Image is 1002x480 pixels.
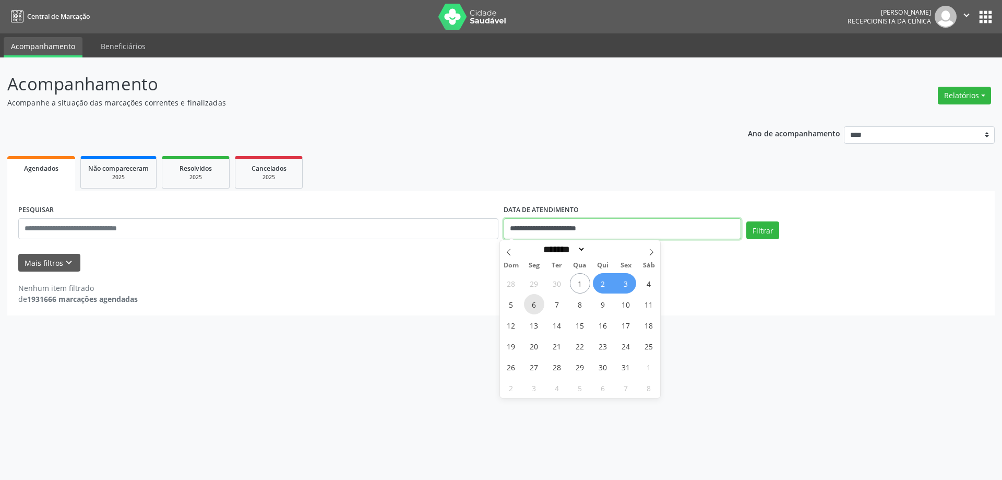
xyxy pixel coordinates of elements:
[616,315,636,335] span: Outubro 17, 2025
[18,254,80,272] button: Mais filtroskeyboard_arrow_down
[524,294,544,314] span: Outubro 6, 2025
[616,273,636,294] span: Outubro 3, 2025
[547,273,567,294] span: Setembro 30, 2025
[88,173,149,181] div: 2025
[748,126,840,139] p: Ano de acompanhamento
[18,283,138,294] div: Nenhum item filtrado
[570,294,590,314] span: Outubro 8, 2025
[639,273,659,294] span: Outubro 4, 2025
[547,336,567,356] span: Outubro 21, 2025
[547,378,567,398] span: Novembro 4, 2025
[639,357,659,377] span: Novembro 1, 2025
[500,262,523,269] span: Dom
[637,262,660,269] span: Sáb
[88,164,149,173] span: Não compareceram
[501,294,521,314] span: Outubro 5, 2025
[593,336,613,356] span: Outubro 23, 2025
[639,378,659,398] span: Novembro 8, 2025
[547,315,567,335] span: Outubro 14, 2025
[957,6,976,28] button: 
[547,357,567,377] span: Outubro 28, 2025
[524,273,544,294] span: Setembro 29, 2025
[593,357,613,377] span: Outubro 30, 2025
[961,9,972,21] i: 
[570,273,590,294] span: Outubro 1, 2025
[938,87,991,104] button: Relatórios
[570,378,590,398] span: Novembro 5, 2025
[501,357,521,377] span: Outubro 26, 2025
[170,173,222,181] div: 2025
[570,315,590,335] span: Outubro 15, 2025
[243,173,295,181] div: 2025
[93,37,153,55] a: Beneficiários
[976,8,995,26] button: apps
[639,336,659,356] span: Outubro 25, 2025
[501,378,521,398] span: Novembro 2, 2025
[27,12,90,21] span: Central de Marcação
[616,357,636,377] span: Outubro 31, 2025
[501,336,521,356] span: Outubro 19, 2025
[24,164,58,173] span: Agendados
[639,315,659,335] span: Outubro 18, 2025
[27,294,138,304] strong: 1931666 marcações agendadas
[547,294,567,314] span: Outubro 7, 2025
[616,336,636,356] span: Outubro 24, 2025
[935,6,957,28] img: img
[252,164,287,173] span: Cancelados
[524,336,544,356] span: Outubro 20, 2025
[586,244,620,255] input: Year
[7,8,90,25] a: Central de Marcação
[180,164,212,173] span: Resolvidos
[501,273,521,294] span: Setembro 28, 2025
[522,262,545,269] span: Seg
[570,336,590,356] span: Outubro 22, 2025
[501,315,521,335] span: Outubro 12, 2025
[616,294,636,314] span: Outubro 10, 2025
[18,202,54,218] label: PESQUISAR
[545,262,568,269] span: Ter
[591,262,614,269] span: Qui
[848,17,931,26] span: Recepcionista da clínica
[7,97,698,108] p: Acompanhe a situação das marcações correntes e finalizadas
[746,221,779,239] button: Filtrar
[540,244,586,255] select: Month
[593,294,613,314] span: Outubro 9, 2025
[7,71,698,97] p: Acompanhamento
[614,262,637,269] span: Sex
[570,357,590,377] span: Outubro 29, 2025
[568,262,591,269] span: Qua
[18,294,138,305] div: de
[63,257,75,268] i: keyboard_arrow_down
[524,315,544,335] span: Outubro 13, 2025
[524,378,544,398] span: Novembro 3, 2025
[616,378,636,398] span: Novembro 7, 2025
[593,315,613,335] span: Outubro 16, 2025
[504,202,579,218] label: DATA DE ATENDIMENTO
[524,357,544,377] span: Outubro 27, 2025
[848,8,931,17] div: [PERSON_NAME]
[639,294,659,314] span: Outubro 11, 2025
[4,37,82,57] a: Acompanhamento
[593,273,613,294] span: Outubro 2, 2025
[593,378,613,398] span: Novembro 6, 2025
